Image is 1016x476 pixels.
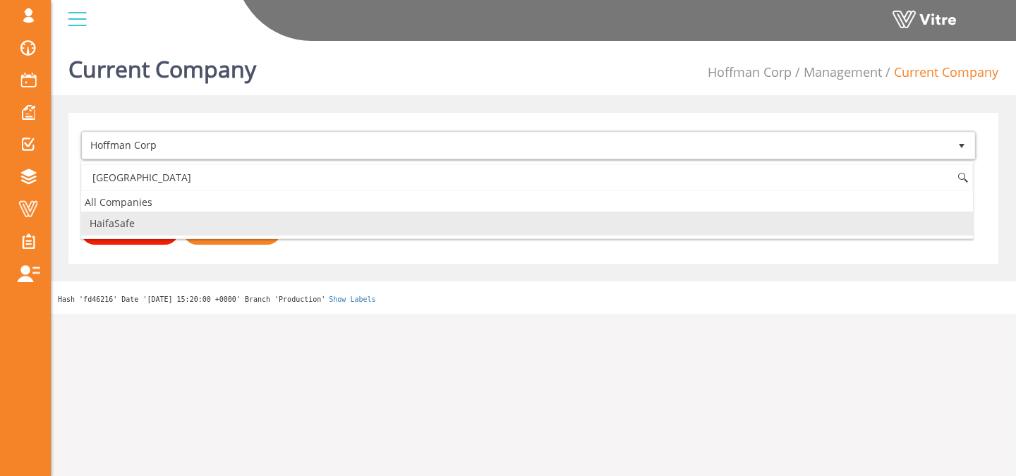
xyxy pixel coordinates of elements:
[329,295,375,303] a: Show Labels
[882,63,998,82] li: Current Company
[81,193,973,212] div: All Companies
[68,35,256,95] h1: Current Company
[708,63,792,80] a: Hoffman Corp
[58,295,325,303] span: Hash 'fd46216' Date '[DATE] 15:20:00 +0000' Branch 'Production'
[792,63,882,82] li: Management
[949,133,974,159] span: select
[81,212,973,236] li: HaifaSafe
[83,133,949,158] span: Hoffman Corp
